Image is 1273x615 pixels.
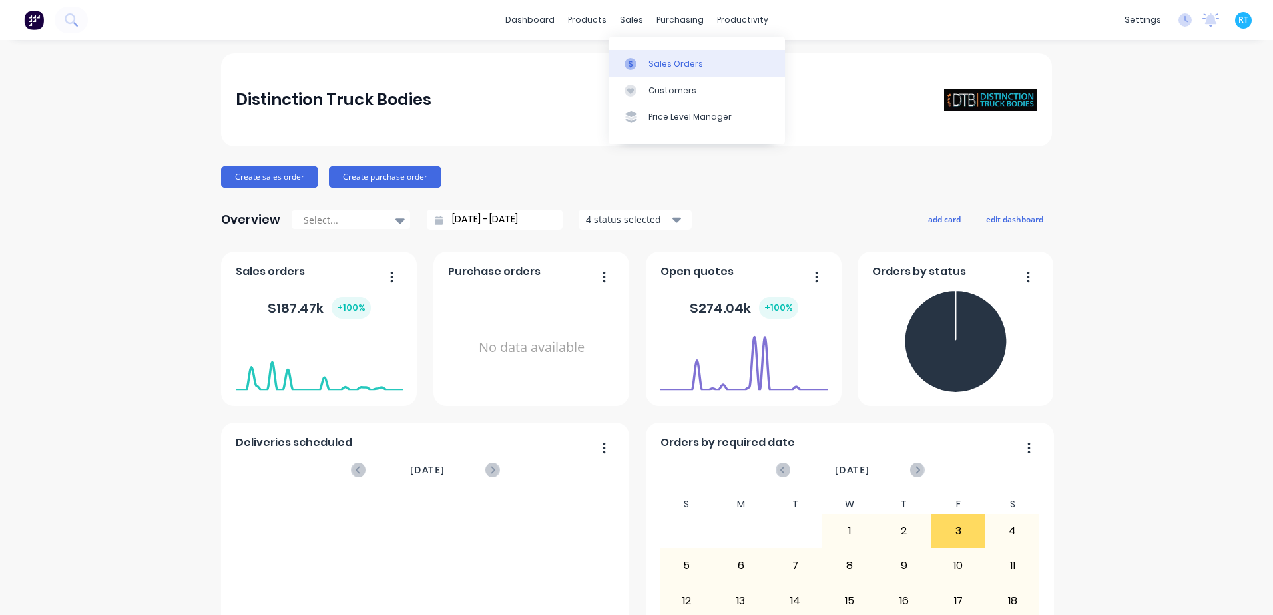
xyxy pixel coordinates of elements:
div: 5 [660,549,714,582]
div: W [822,495,877,514]
img: Factory [24,10,44,30]
div: 1 [823,514,876,548]
span: RT [1238,14,1248,26]
span: Orders by status [872,264,966,280]
div: T [877,495,931,514]
div: Overview [221,206,280,233]
button: add card [919,210,969,228]
a: Sales Orders [609,50,785,77]
div: 3 [931,514,985,548]
div: Price Level Manager [648,111,732,123]
div: No data available [448,285,615,411]
div: sales [613,10,650,30]
span: [DATE] [410,463,445,477]
div: Sales Orders [648,58,703,70]
a: Customers [609,77,785,104]
div: F [931,495,985,514]
div: S [660,495,714,514]
span: [DATE] [835,463,870,477]
div: $ 187.47k [268,297,371,319]
button: Create purchase order [329,166,441,188]
div: settings [1118,10,1168,30]
a: Price Level Manager [609,104,785,130]
div: purchasing [650,10,710,30]
div: Customers [648,85,696,97]
div: productivity [710,10,775,30]
div: products [561,10,613,30]
button: 4 status selected [579,210,692,230]
div: 8 [823,549,876,582]
span: Open quotes [660,264,734,280]
button: edit dashboard [977,210,1052,228]
div: 7 [769,549,822,582]
div: M [714,495,768,514]
div: $ 274.04k [690,297,798,319]
div: Distinction Truck Bodies [236,87,431,113]
div: 2 [878,514,931,548]
div: T [768,495,823,514]
span: Purchase orders [448,264,541,280]
div: 4 status selected [586,212,670,226]
div: + 100 % [759,297,798,319]
div: 11 [986,549,1039,582]
span: Sales orders [236,264,305,280]
div: 4 [986,514,1039,548]
button: Create sales order [221,166,318,188]
div: 10 [931,549,985,582]
img: Distinction Truck Bodies [944,89,1037,112]
div: 6 [714,549,768,582]
div: + 100 % [332,297,371,319]
div: 9 [878,549,931,582]
a: dashboard [499,10,561,30]
div: S [985,495,1040,514]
